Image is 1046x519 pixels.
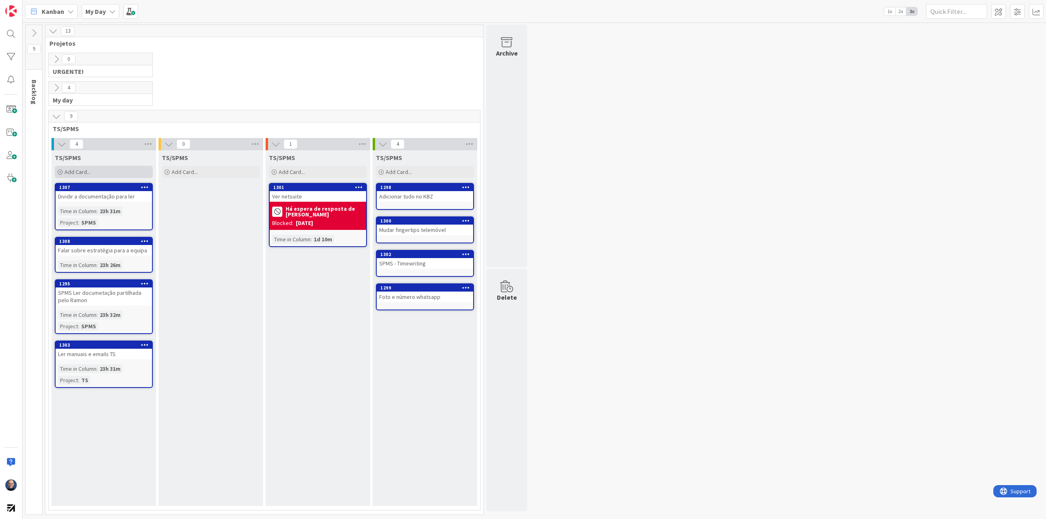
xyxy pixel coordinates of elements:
[98,364,123,373] div: 23h 31m
[377,217,473,225] div: 1300
[377,217,473,235] div: 1300Mudar fingertips telemóvel
[42,7,64,16] span: Kanban
[69,139,83,149] span: 4
[58,376,78,385] div: Project
[17,1,37,11] span: Support
[61,26,75,36] span: 13
[380,218,473,224] div: 1300
[377,292,473,302] div: Foto e número whatsapp
[926,4,987,19] input: Quick Filter...
[296,219,313,227] div: [DATE]
[78,376,79,385] span: :
[377,225,473,235] div: Mudar fingertips telemóvel
[56,245,152,256] div: Falar sobre estratégia para a equipa
[56,287,152,305] div: SPMS Ler documetação partilhada pelo Ramon
[56,341,152,359] div: 1303Ler manuais e emails TS
[377,191,473,202] div: Adicionar tudo no KBZ
[58,261,96,270] div: Time in Column
[56,280,152,287] div: 1295
[56,349,152,359] div: Ler manuais e emails TS
[56,280,152,305] div: 1295SPMS Ler documetação partilhada pelo Ramon
[55,154,81,162] span: TS/SPMS
[56,238,152,256] div: 1308Falar sobre estratégia para a equipa
[906,7,917,16] span: 3x
[377,184,473,191] div: 1298
[172,168,198,176] span: Add Card...
[286,206,364,217] b: Há espera de resposta de [PERSON_NAME]
[269,154,295,162] span: TS/SPMS
[377,251,473,258] div: 1302
[64,111,78,121] span: 9
[59,185,152,190] div: 1307
[377,284,473,292] div: 1299
[377,184,473,202] div: 1298Adicionar tudo no KBZ
[5,502,17,514] img: avatar
[312,235,334,244] div: 1d 10m
[58,207,96,216] div: Time in Column
[58,218,78,227] div: Project
[895,7,906,16] span: 2x
[59,281,152,287] div: 1295
[272,235,311,244] div: Time in Column
[311,235,312,244] span: :
[56,238,152,245] div: 1308
[380,285,473,291] div: 1299
[85,7,106,16] b: My Day
[884,7,895,16] span: 1x
[53,125,470,133] span: TS/SPMS
[376,154,402,162] span: TS/SPMS
[65,168,91,176] span: Add Card...
[377,251,473,269] div: 1302SPMS - Timewriting
[177,139,190,149] span: 0
[79,322,98,331] div: SPMS
[79,218,98,227] div: SPMS
[98,207,123,216] div: 23h 31m
[78,322,79,331] span: :
[59,238,152,244] div: 1308
[30,80,38,105] span: Backlog
[270,184,366,202] div: 1301Ver netsuite
[96,207,98,216] span: :
[284,139,297,149] span: 1
[27,44,41,54] span: 9
[273,185,366,190] div: 1301
[56,341,152,349] div: 1303
[377,284,473,302] div: 1299Foto e número whatsapp
[56,184,152,191] div: 1307
[62,83,76,93] span: 4
[58,322,78,331] div: Project
[58,310,96,319] div: Time in Column
[279,168,305,176] span: Add Card...
[58,364,96,373] div: Time in Column
[5,479,17,491] img: Fg
[386,168,412,176] span: Add Card...
[59,342,152,348] div: 1303
[380,252,473,257] div: 1302
[380,185,473,190] div: 1298
[391,139,405,149] span: 4
[49,39,473,47] span: Projetos
[78,218,79,227] span: :
[53,67,142,76] span: URGENTE!
[272,219,293,227] div: Blocked:
[53,96,142,104] span: My day
[79,376,90,385] div: TS
[496,48,518,58] div: Archive
[162,154,188,162] span: TS/SPMS
[98,261,123,270] div: 23h 26m
[96,310,98,319] span: :
[96,364,98,373] span: :
[377,258,473,269] div: SPMS - Timewriting
[56,184,152,202] div: 1307Dividir a documentação para ler
[98,310,123,319] div: 23h 32m
[62,54,76,64] span: 0
[270,184,366,191] div: 1301
[497,292,517,302] div: Delete
[270,191,366,202] div: Ver netsuite
[96,261,98,270] span: :
[56,191,152,202] div: Dividir a documentação para ler
[5,5,17,17] img: Visit kanbanzone.com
